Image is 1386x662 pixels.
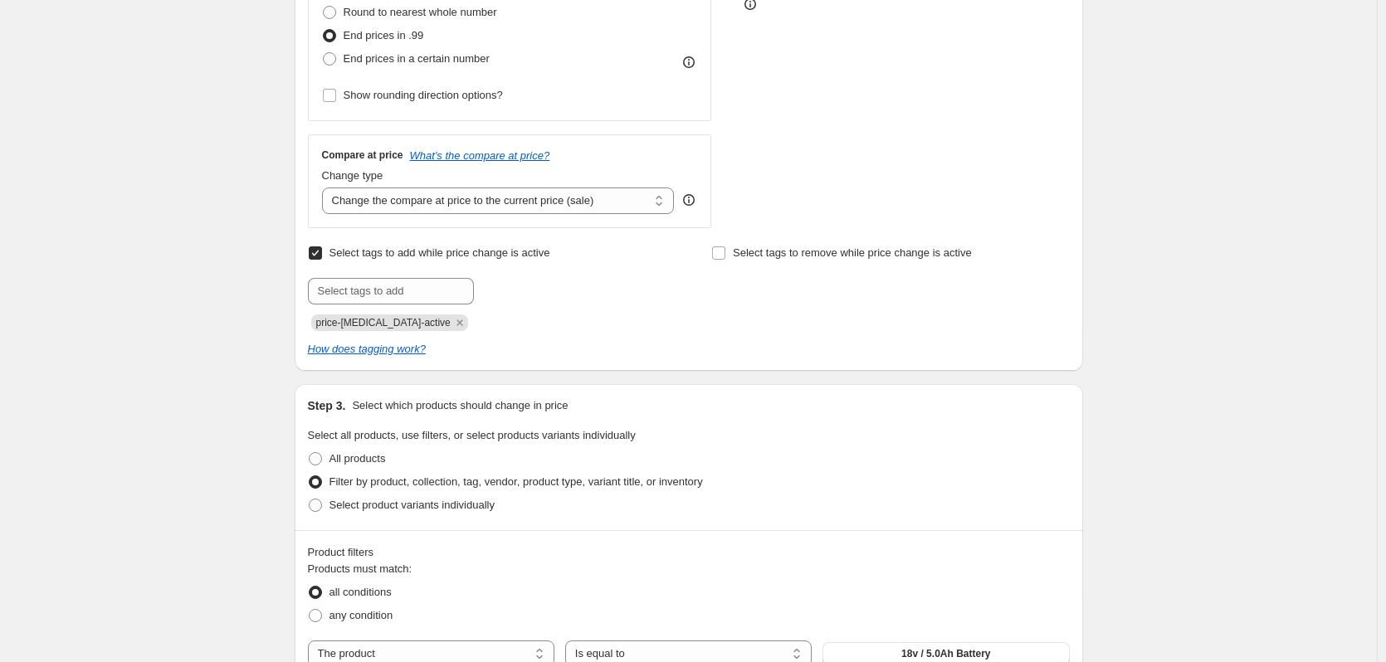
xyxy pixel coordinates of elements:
[344,29,424,41] span: End prices in .99
[308,562,412,575] span: Products must match:
[733,246,972,259] span: Select tags to remove while price change is active
[322,148,403,162] h3: Compare at price
[329,475,703,488] span: Filter by product, collection, tag, vendor, product type, variant title, or inventory
[352,397,568,414] p: Select which products should change in price
[308,343,426,355] a: How does tagging work?
[316,317,451,329] span: price-change-job-active
[452,315,467,330] button: Remove price-change-job-active
[329,499,495,511] span: Select product variants individually
[901,647,990,660] span: 18v / 5.0Ah Battery
[308,544,1070,561] div: Product filters
[344,52,490,65] span: End prices in a certain number
[329,452,386,465] span: All products
[308,278,474,304] input: Select tags to add
[329,609,393,621] span: any condition
[410,149,550,162] button: What's the compare at price?
[344,6,497,18] span: Round to nearest whole number
[308,397,346,414] h2: Step 3.
[308,429,636,441] span: Select all products, use filters, or select products variants individually
[681,192,697,208] div: help
[329,586,392,598] span: all conditions
[329,246,550,259] span: Select tags to add while price change is active
[344,89,503,101] span: Show rounding direction options?
[322,169,383,182] span: Change type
